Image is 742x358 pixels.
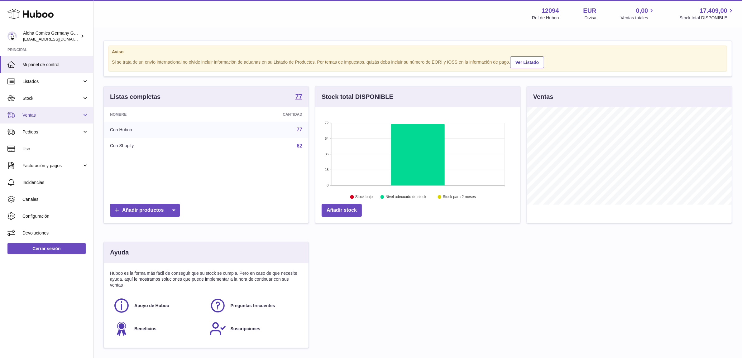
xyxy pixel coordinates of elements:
[325,152,328,156] text: 36
[585,15,596,21] div: Divisa
[542,7,559,15] strong: 12094
[112,49,724,55] strong: Aviso
[113,297,203,314] a: Apoyo de Huboo
[209,320,299,337] a: Suscripciones
[22,196,89,202] span: Canales
[22,180,89,186] span: Incidencias
[510,56,544,68] a: Ver Listado
[443,195,476,199] text: Stock para 2 meses
[385,195,427,199] text: Nivel adecuado de stock
[110,204,180,217] a: Añadir productos
[583,7,596,15] strong: EUR
[325,121,328,125] text: 72
[680,15,735,21] span: Stock total DISPONIBLE
[295,93,302,101] a: 77
[636,7,648,15] span: 0,00
[231,303,275,309] span: Preguntas frecuentes
[322,204,362,217] a: Añadir stock
[113,320,203,337] a: Beneficios
[7,243,86,254] a: Cerrar sesión
[110,270,302,288] p: Huboo es la forma más fácil de conseguir que su stock se cumpla. Pero en caso de que necesite ayu...
[22,163,82,169] span: Facturación y pagos
[621,15,655,21] span: Ventas totales
[22,95,82,101] span: Stock
[700,7,727,15] span: 17.409,00
[134,326,156,332] span: Beneficios
[104,122,213,138] td: Con Huboo
[621,7,655,21] a: 0,00 Ventas totales
[209,297,299,314] a: Preguntas frecuentes
[112,56,724,68] div: Si se trata de un envío internacional no olvide incluir información de aduanas en su Listado de P...
[22,230,89,236] span: Devoluciones
[104,138,213,154] td: Con Shopify
[22,146,89,152] span: Uso
[22,129,82,135] span: Pedidos
[7,31,17,41] img: internalAdmin-12094@internal.huboo.com
[23,36,92,41] span: [EMAIL_ADDRESS][DOMAIN_NAME]
[327,183,328,187] text: 0
[297,143,302,148] a: 62
[22,79,82,85] span: Listados
[297,127,302,132] a: 77
[110,248,129,257] h3: Ayuda
[533,93,553,101] h3: Ventas
[680,7,735,21] a: 17.409,00 Stock total DISPONIBLE
[104,107,213,122] th: Nombre
[22,62,89,68] span: Mi panel de control
[532,15,559,21] div: Ref de Huboo
[295,93,302,99] strong: 77
[322,93,393,101] h3: Stock total DISPONIBLE
[231,326,261,332] span: Suscripciones
[23,30,79,42] div: Aloha Comics Germany GmbH
[110,93,160,101] h3: Listas completas
[213,107,309,122] th: Cantidad
[325,137,328,140] text: 54
[22,112,82,118] span: Ventas
[325,168,328,172] text: 18
[22,213,89,219] span: Configuración
[355,195,373,199] text: Stock bajo
[134,303,169,309] span: Apoyo de Huboo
